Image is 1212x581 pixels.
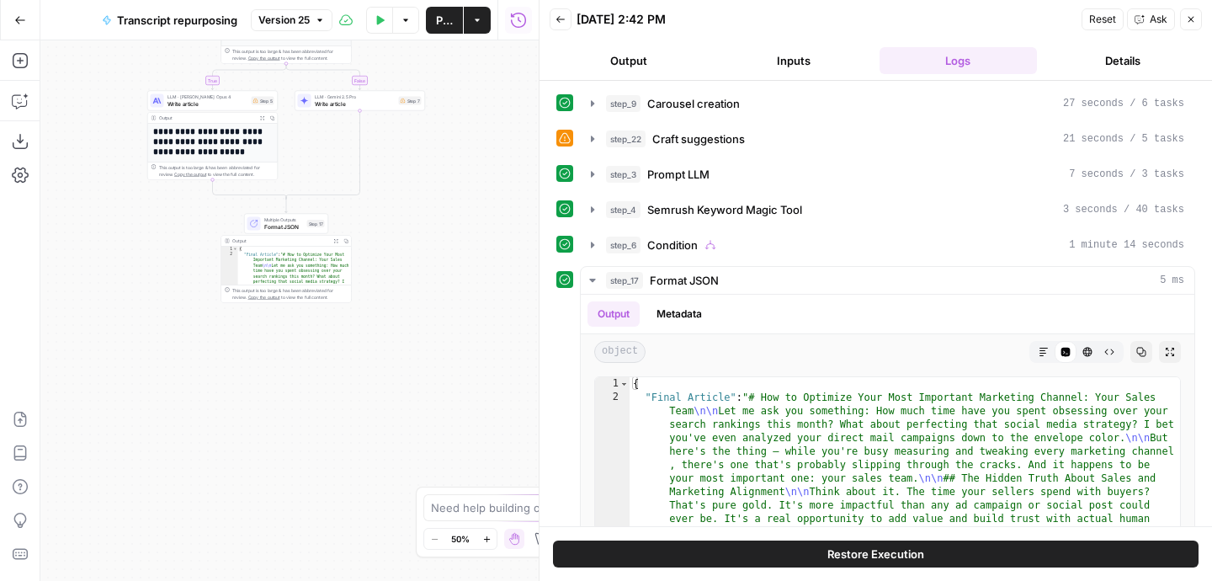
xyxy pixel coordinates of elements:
span: Copy the output [248,295,280,300]
button: 3 seconds / 40 tasks [581,196,1194,223]
span: Toggle code folding, rows 1 through 5 [619,377,629,391]
span: Restore Execution [827,546,924,562]
button: 7 seconds / 3 tasks [581,161,1194,188]
span: Write article [167,99,248,108]
button: Output [550,47,708,74]
g: Edge from step_5 to step_6-conditional-end [213,180,287,200]
span: step_4 [606,201,641,218]
button: Output [587,301,640,327]
g: Edge from step_7 to step_6-conditional-end [286,111,360,200]
div: This output is too large & has been abbreviated for review. to view the full content. [232,287,348,301]
span: Format JSON [264,222,304,231]
span: step_22 [606,131,646,147]
div: This output is too large & has been abbreviated for review. to view the full content. [159,164,274,178]
span: 50% [451,532,470,546]
span: step_9 [606,95,641,112]
button: Publish [426,7,463,34]
button: Inputs [715,47,873,74]
span: step_6 [606,237,641,253]
div: This output is too large & has been abbreviated for review. to view the full content. [232,48,348,61]
div: LLM · Gemini 2.5 ProWrite articleStep 7 [295,91,425,111]
span: Condition [647,237,698,253]
span: Multiple Outputs [264,216,304,223]
span: 21 seconds / 5 tasks [1063,131,1184,147]
g: Edge from step_6-conditional-end to step_17 [285,197,288,213]
g: Edge from step_6 to step_7 [286,64,361,90]
span: 1 minute 14 seconds [1069,237,1184,253]
button: Restore Execution [553,541,1199,568]
button: 27 seconds / 6 tasks [581,90,1194,117]
span: Transcript repurposing [117,12,237,29]
span: Publish [436,12,453,29]
button: Details [1044,47,1202,74]
button: 21 seconds / 5 tasks [581,125,1194,152]
div: 1 [595,377,630,391]
span: Toggle code folding, rows 1 through 3 [233,247,238,253]
div: 1 [221,247,238,253]
span: step_17 [606,272,643,289]
span: Write article [315,99,396,108]
span: Copy the output [248,56,280,61]
span: LLM · [PERSON_NAME] Opus 4 [167,93,248,100]
div: Output [232,237,328,244]
span: Ask [1150,12,1167,27]
span: 5 ms [1160,273,1184,288]
span: Copy the output [174,172,206,177]
span: 3 seconds / 40 tasks [1063,202,1184,217]
button: Reset [1082,8,1124,30]
button: 5 ms [581,267,1194,294]
span: step_3 [606,166,641,183]
div: Output [159,115,255,121]
button: Ask [1127,8,1175,30]
span: 7 seconds / 3 tasks [1069,167,1184,182]
span: Carousel creation [647,95,740,112]
button: Logs [880,47,1038,74]
span: Semrush Keyword Magic Tool [647,201,802,218]
span: Reset [1089,12,1116,27]
span: Craft suggestions [652,131,745,147]
span: Prompt LLM [647,166,710,183]
div: Step 7 [399,97,422,105]
div: Multiple OutputsFormat JSONStep 17Output{ "Final Article":"# How to Optimize Your Most Important ... [221,214,352,303]
span: Version 25 [258,13,310,28]
span: LLM · Gemini 2.5 Pro [315,93,396,100]
span: Format JSON [650,272,719,289]
g: Edge from step_6 to step_5 [211,64,286,90]
span: 27 seconds / 6 tasks [1063,96,1184,111]
button: 1 minute 14 seconds [581,232,1194,259]
div: Step 17 [307,220,325,227]
button: Metadata [646,301,712,327]
button: Version 25 [251,9,332,31]
button: Transcript repurposing [92,7,247,34]
span: object [594,341,646,363]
